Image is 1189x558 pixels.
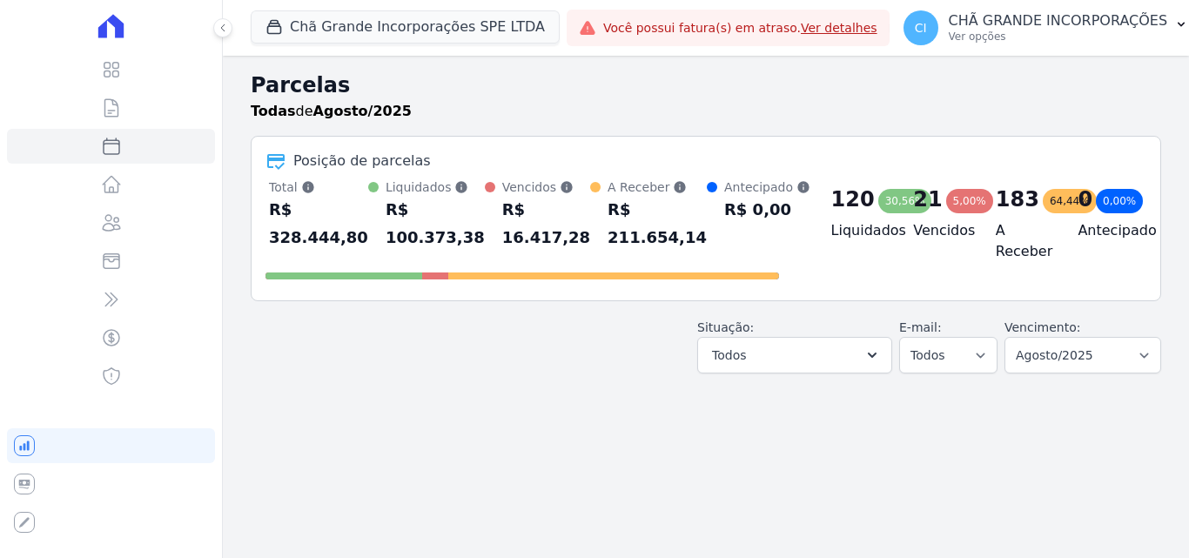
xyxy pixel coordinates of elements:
[724,178,810,196] div: Antecipado
[251,101,412,122] p: de
[697,320,754,334] label: Situação:
[269,196,368,252] div: R$ 328.444,80
[724,196,810,224] div: R$ 0,00
[899,320,942,334] label: E-mail:
[996,220,1051,262] h4: A Receber
[1078,220,1132,241] h4: Antecipado
[603,19,877,37] span: Você possui fatura(s) em atraso.
[313,103,412,119] strong: Agosto/2025
[913,220,968,241] h4: Vencidos
[502,196,590,252] div: R$ 16.417,28
[913,185,942,213] div: 21
[608,196,707,252] div: R$ 211.654,14
[251,70,1161,101] h2: Parcelas
[269,178,368,196] div: Total
[1004,320,1080,334] label: Vencimento:
[831,220,886,241] h4: Liquidados
[1078,185,1092,213] div: 0
[251,103,296,119] strong: Todas
[712,345,746,366] span: Todos
[293,151,431,171] div: Posição de parcelas
[1096,189,1143,213] div: 0,00%
[386,196,485,252] div: R$ 100.373,38
[878,189,932,213] div: 30,56%
[608,178,707,196] div: A Receber
[996,185,1039,213] div: 183
[502,178,590,196] div: Vencidos
[915,22,927,34] span: CI
[1043,189,1097,213] div: 64,44%
[949,30,1168,44] p: Ver opções
[801,21,877,35] a: Ver detalhes
[946,189,993,213] div: 5,00%
[949,12,1168,30] p: CHÃ GRANDE INCORPORAÇÕES
[251,10,560,44] button: Chã Grande Incorporações SPE LTDA
[831,185,875,213] div: 120
[697,337,892,373] button: Todos
[386,178,485,196] div: Liquidados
